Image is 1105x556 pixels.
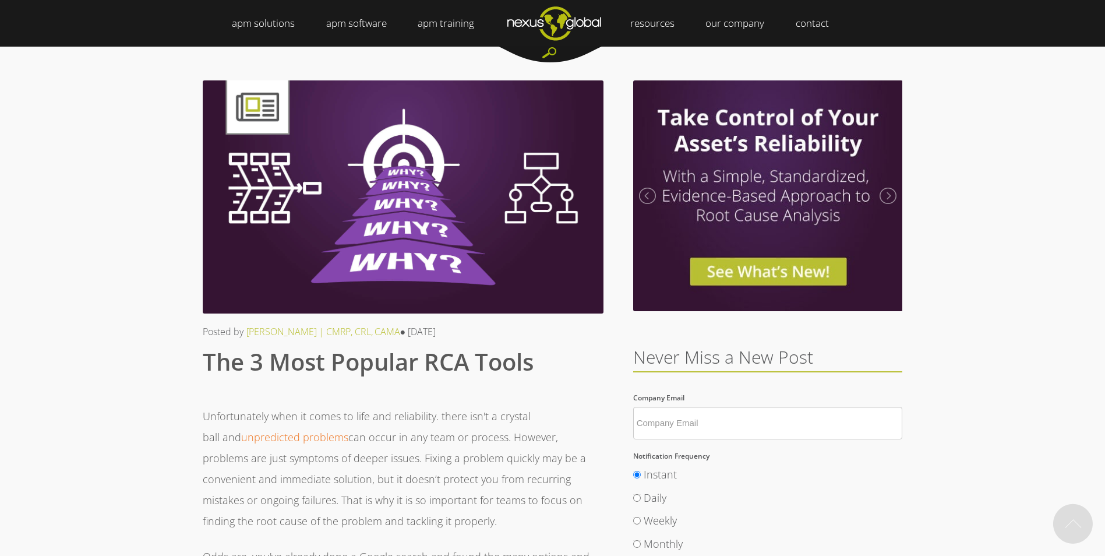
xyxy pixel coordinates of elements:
span: ● [DATE] [400,325,436,338]
span: Instant [644,467,677,481]
span: Weekly [644,513,677,527]
span: Monthly [644,537,683,551]
input: Weekly [633,517,641,525]
a: unpredicted problems [241,430,348,444]
span: Company Email [633,393,684,403]
img: Investigation Optimzier [633,80,903,311]
span: Notification Frequency [633,451,709,461]
span: The 3 Most Popular RCA Tools [203,346,534,378]
span: Posted by [203,325,243,338]
input: Daily [633,494,641,502]
span: Never Miss a New Post [633,345,813,369]
a: [PERSON_NAME] | CMRP, CRL, CAMA [246,325,400,338]
input: Instant [633,471,641,478]
p: Unfortunately when it comes to life and reliability. there isn't a crystal ball and can occur in ... [203,406,603,532]
input: Monthly [633,540,641,548]
input: Company Email [633,407,903,439]
span: Daily [644,491,666,505]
